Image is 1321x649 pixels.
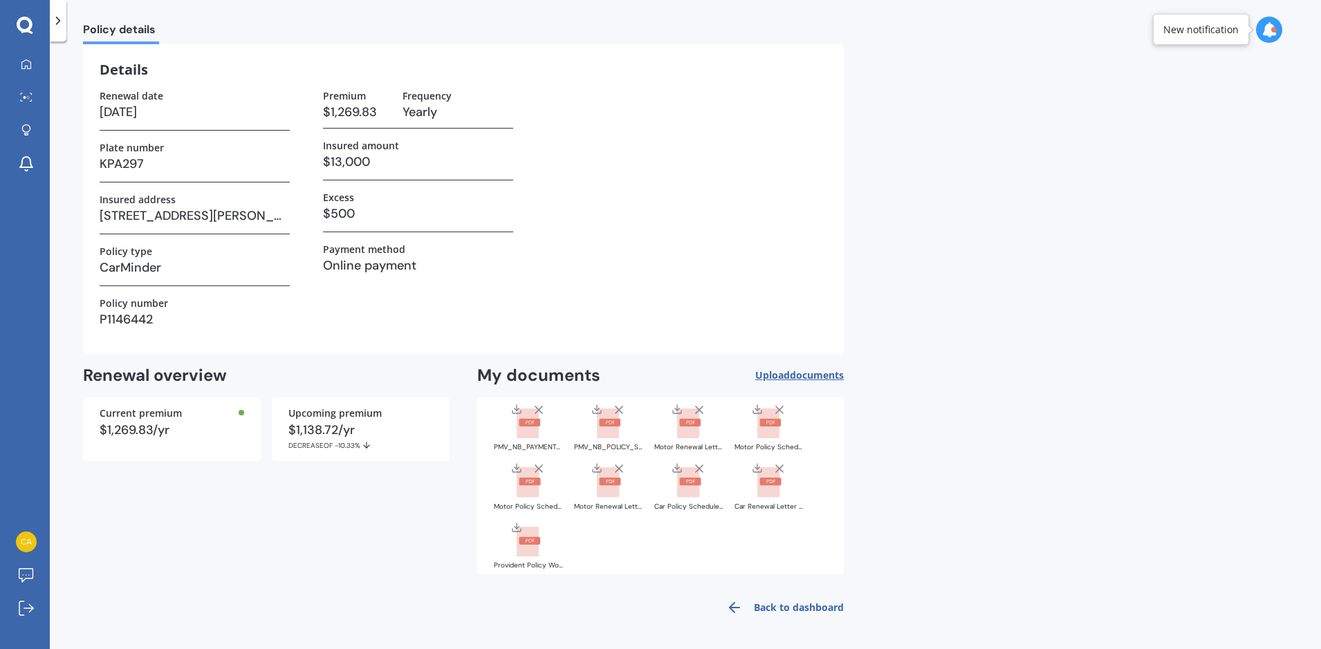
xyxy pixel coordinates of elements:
[16,532,37,552] img: 6eac1b3048f7f9826c90f05a60476468
[100,408,244,418] div: Current premium
[323,191,354,203] label: Excess
[477,365,600,386] h2: My documents
[100,90,163,102] label: Renewal date
[100,205,290,226] h3: [STREET_ADDRESS][PERSON_NAME]
[323,151,513,172] h3: $13,000
[100,142,164,153] label: Plate number
[755,370,844,381] span: Upload
[323,102,391,122] h3: $1,269.83
[323,243,405,255] label: Payment method
[100,309,290,330] h3: P1146442
[494,444,563,451] div: PMV_NB_PAYMENT_ADVICE_1331060.pdf
[1163,23,1239,37] div: New notification
[100,257,290,278] h3: CarMinder
[403,102,513,122] h3: Yearly
[100,245,152,257] label: Policy type
[403,90,452,102] label: Frequency
[100,153,290,174] h3: KPA297
[323,90,366,102] label: Premium
[83,23,159,41] span: Policy details
[790,368,844,382] span: documents
[288,408,433,418] div: Upcoming premium
[100,424,244,436] div: $1,269.83/yr
[755,365,844,386] button: Uploaddocuments
[288,424,433,450] div: $1,138.72/yr
[735,444,804,451] div: Motor Policy Schedule AMV027386850.pdf
[735,503,804,510] div: Car Renewal Letter AMV027386850.pdf
[323,255,513,276] h3: Online payment
[654,444,723,451] div: Motor Renewal Letter AMV027386850.pdf
[83,365,450,386] h2: Renewal overview
[494,503,563,510] div: Motor Policy Schedule AMV027386850.pdf
[323,140,399,151] label: Insured amount
[100,194,176,205] label: Insured address
[100,61,148,79] h3: Details
[100,297,168,309] label: Policy number
[654,503,723,510] div: Car Policy Schedule AMV027386850.pdf
[718,591,844,624] a: Back to dashboard
[574,444,643,451] div: PMV_NB_POLICY_SCHEDULE_1331059.pdf
[335,441,360,450] span: -10.33%
[574,503,643,510] div: Motor Renewal Letter AMV027386850.pdf
[323,203,513,224] h3: $500
[494,562,563,569] div: Provident Policy Wording.pdf
[100,102,290,122] h3: [DATE]
[288,441,335,450] span: DECREASE OF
